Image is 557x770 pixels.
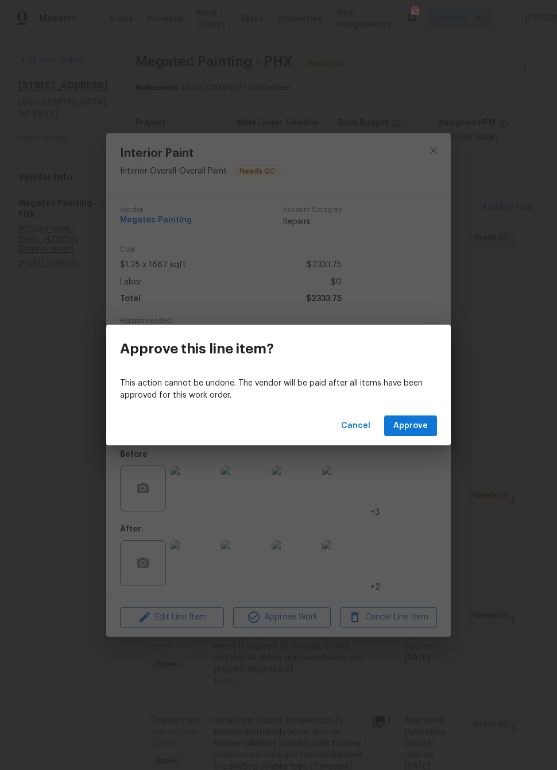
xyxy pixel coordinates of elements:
[336,415,375,437] button: Cancel
[120,378,437,402] p: This action cannot be undone. The vendor will be paid after all items have been approved for this...
[393,419,428,433] span: Approve
[384,415,437,437] button: Approve
[120,341,274,357] h3: Approve this line item?
[341,419,370,433] span: Cancel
